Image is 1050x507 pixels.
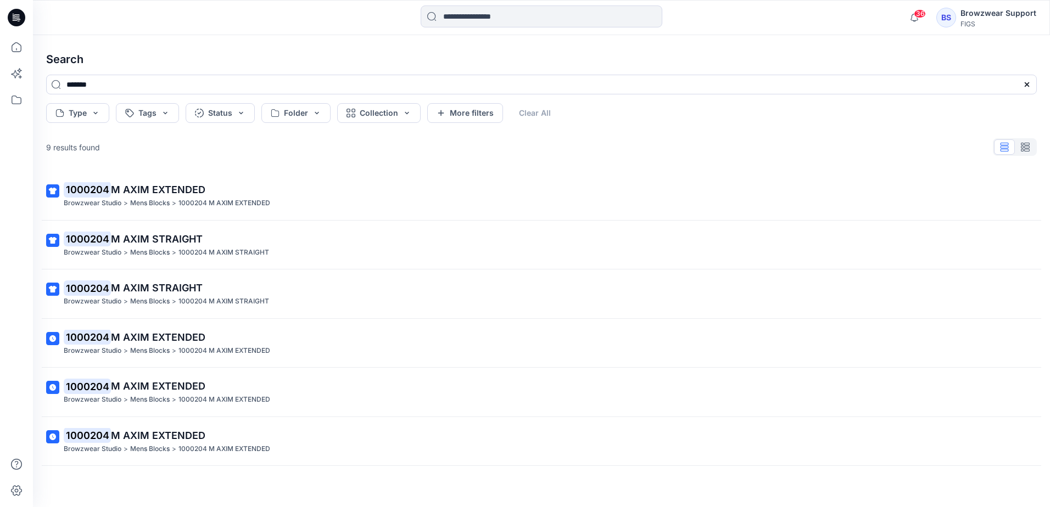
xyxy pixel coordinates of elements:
p: > [124,296,128,307]
p: > [172,394,176,405]
p: > [124,443,128,455]
mark: 1000204 [64,427,111,443]
p: > [124,394,128,405]
h4: Search [37,44,1046,75]
p: > [172,247,176,258]
p: > [172,296,176,307]
button: Collection [337,103,421,123]
p: Mens Blocks [130,247,170,258]
p: Browzwear Studio [64,443,121,455]
p: 9 results found [46,142,100,153]
p: 1000204 M AXIM STRAIGHT [178,296,269,307]
p: Mens Blocks [130,443,170,455]
button: Tags [116,103,179,123]
span: 36 [914,9,926,18]
p: Mens Blocks [130,345,170,357]
div: FIGS [960,20,1036,28]
mark: 1000204 [64,182,111,197]
a: 1000204M AXIM STRAIGHTBrowzwear Studio>Mens Blocks>1000204 M AXIM STRAIGHT [40,225,1043,265]
button: Status [186,103,255,123]
p: Browzwear Studio [64,247,121,258]
button: Type [46,103,109,123]
mark: 1000204 [64,231,111,246]
mark: 1000204 [64,379,111,394]
p: 1000204 M AXIM EXTENDED [178,198,270,209]
p: > [124,247,128,258]
p: 1000204 M AXIM EXTENDED [178,345,270,357]
span: M AXIM STRAIGHT [111,282,203,294]
p: Mens Blocks [130,394,170,405]
p: > [124,345,128,357]
div: Browzwear Support [960,7,1036,20]
mark: 1000204 [64,329,111,345]
span: M AXIM EXTENDED [111,331,205,343]
mark: 1000204 [64,280,111,296]
button: Folder [261,103,331,123]
p: Mens Blocks [130,198,170,209]
span: M AXIM EXTENDED [111,380,205,392]
p: 1000204 M AXIM STRAIGHT [178,247,269,258]
a: 1000204M AXIM EXTENDEDBrowzwear Studio>Mens Blocks>1000204 M AXIM EXTENDED [40,372,1043,412]
p: > [172,443,176,455]
p: Browzwear Studio [64,198,121,209]
div: BS [936,8,956,27]
p: > [172,198,176,209]
p: Browzwear Studio [64,296,121,307]
p: 1000204 M AXIM EXTENDED [178,394,270,405]
a: 1000204M AXIM STRAIGHTBrowzwear Studio>Mens Blocks>1000204 M AXIM STRAIGHT [40,274,1043,314]
p: > [124,198,128,209]
p: 1000204 M AXIM EXTENDED [178,443,270,455]
span: M AXIM EXTENDED [111,430,205,441]
span: M AXIM EXTENDED [111,184,205,195]
p: Mens Blocks [130,296,170,307]
a: 1000204M AXIM EXTENDEDBrowzwear Studio>Mens Blocks>1000204 M AXIM EXTENDED [40,176,1043,216]
a: 1000204M AXIM EXTENDEDBrowzwear Studio>Mens Blocks>1000204 M AXIM EXTENDED [40,421,1043,461]
a: 1000204M AXIM EXTENDEDBrowzwear Studio>Mens Blocks>1000204 M AXIM EXTENDED [40,323,1043,363]
p: > [172,345,176,357]
p: Browzwear Studio [64,394,121,405]
p: Browzwear Studio [64,345,121,357]
span: M AXIM STRAIGHT [111,233,203,245]
button: More filters [427,103,503,123]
